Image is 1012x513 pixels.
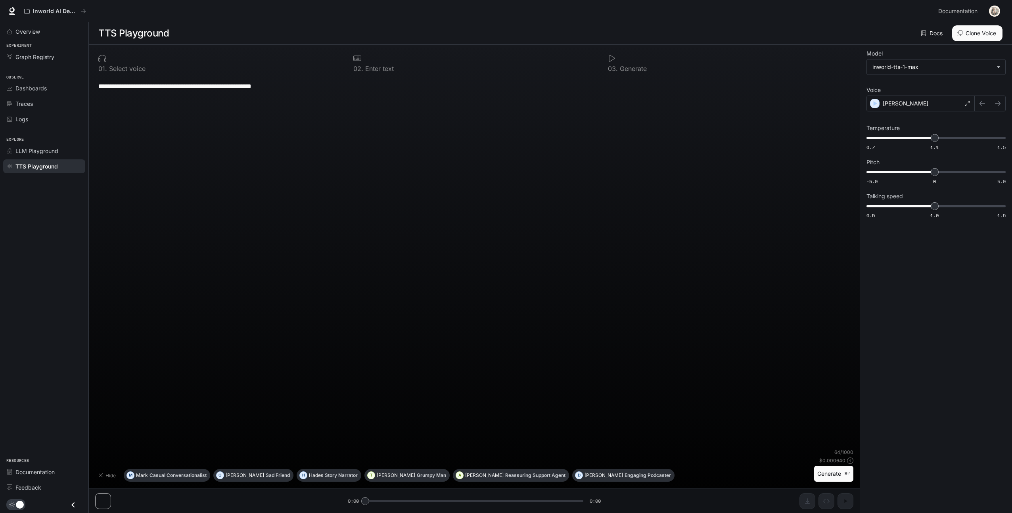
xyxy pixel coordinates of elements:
p: ⌘⏎ [844,471,850,476]
span: Dashboards [15,84,47,92]
p: Hades [309,473,323,478]
span: 1.0 [930,212,939,219]
p: Temperature [866,125,900,131]
p: Inworld AI Demos [33,8,77,15]
span: Documentation [15,468,55,476]
div: M [127,469,134,482]
p: Engaging Podcaster [625,473,671,478]
a: LLM Playground [3,144,85,158]
span: Traces [15,100,33,108]
a: Feedback [3,480,85,494]
p: Mark [136,473,148,478]
p: Story Narrator [325,473,358,478]
span: -5.0 [866,178,878,185]
a: Dashboards [3,81,85,95]
div: inworld-tts-1-max [872,63,993,71]
button: T[PERSON_NAME]Grumpy Man [364,469,450,482]
button: Generate⌘⏎ [814,466,853,482]
p: Casual Conversationalist [149,473,207,478]
span: Overview [15,27,40,36]
span: LLM Playground [15,147,58,155]
a: TTS Playground [3,159,85,173]
span: 0.5 [866,212,875,219]
span: Dark mode toggle [16,500,24,509]
span: 1.5 [997,212,1006,219]
p: 64 / 1000 [834,449,853,456]
p: [PERSON_NAME] [465,473,504,478]
a: Graph Registry [3,50,85,64]
p: 0 3 . [608,65,618,72]
p: [PERSON_NAME] [226,473,264,478]
a: Traces [3,97,85,111]
div: H [300,469,307,482]
span: Logs [15,115,28,123]
p: 0 2 . [353,65,363,72]
a: Docs [919,25,946,41]
p: Select voice [107,65,146,72]
span: Documentation [938,6,977,16]
button: HHadesStory Narrator [297,469,361,482]
a: Logs [3,112,85,126]
p: Sad Friend [266,473,290,478]
button: MMarkCasual Conversationalist [124,469,210,482]
button: A[PERSON_NAME]Reassuring Support Agent [453,469,569,482]
span: 0 [933,178,936,185]
h1: TTS Playground [98,25,169,41]
span: 5.0 [997,178,1006,185]
p: $ 0.000640 [819,457,845,464]
p: [PERSON_NAME] [883,100,928,107]
button: D[PERSON_NAME]Engaging Podcaster [572,469,675,482]
p: Talking speed [866,193,903,199]
button: Close drawer [64,497,82,513]
a: Documentation [3,465,85,479]
span: 0.7 [866,144,875,151]
span: 1.5 [997,144,1006,151]
p: Model [866,51,883,56]
span: Feedback [15,483,41,492]
p: Grumpy Man [417,473,446,478]
p: [PERSON_NAME] [585,473,623,478]
p: 0 1 . [98,65,107,72]
button: Hide [95,469,121,482]
p: Enter text [363,65,394,72]
p: Reassuring Support Agent [505,473,565,478]
span: 1.1 [930,144,939,151]
p: Voice [866,87,881,93]
div: A [456,469,463,482]
button: O[PERSON_NAME]Sad Friend [213,469,293,482]
a: Overview [3,25,85,38]
p: [PERSON_NAME] [377,473,415,478]
button: All workspaces [21,3,90,19]
a: Documentation [935,3,983,19]
p: Generate [618,65,647,72]
div: D [575,469,583,482]
div: O [217,469,224,482]
button: Clone Voice [952,25,1002,41]
img: User avatar [989,6,1000,17]
div: inworld-tts-1-max [867,59,1005,75]
span: TTS Playground [15,162,58,170]
span: Graph Registry [15,53,54,61]
p: Pitch [866,159,880,165]
button: User avatar [987,3,1002,19]
div: T [368,469,375,482]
